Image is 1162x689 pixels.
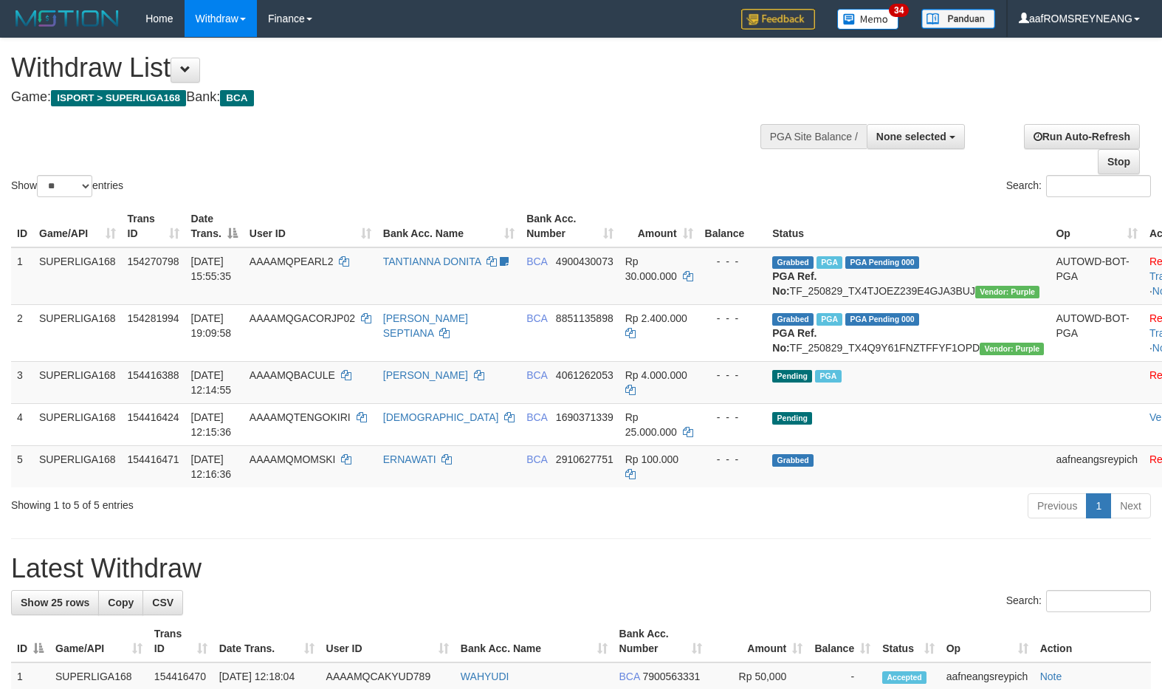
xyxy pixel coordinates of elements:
[11,175,123,197] label: Show entries
[1050,445,1144,487] td: aafneangsreypich
[244,205,377,247] th: User ID: activate to sort column ascending
[377,205,520,247] th: Bank Acc. Name: activate to sort column ascending
[250,369,335,381] span: AAAAMQBACULE
[708,620,808,662] th: Amount: activate to sort column ascending
[817,313,842,326] span: Marked by aafnonsreyleab
[772,313,814,326] span: Grabbed
[867,124,965,149] button: None selected
[766,247,1050,305] td: TF_250829_TX4TJOEZ239E4GJA3BUJ
[383,453,436,465] a: ERNAWATI
[250,312,355,324] span: AAAAMQGACORJP02
[461,671,509,682] a: WAHYUDI
[876,620,941,662] th: Status: activate to sort column ascending
[11,53,760,83] h1: Withdraw List
[642,671,700,682] span: Copy 7900563331 to clipboard
[921,9,995,29] img: panduan.png
[817,256,842,269] span: Marked by aafmaleo
[148,620,213,662] th: Trans ID: activate to sort column ascending
[772,412,812,425] span: Pending
[556,411,613,423] span: Copy 1690371339 to clipboard
[613,620,708,662] th: Bank Acc. Number: activate to sort column ascending
[1040,671,1062,682] a: Note
[383,411,499,423] a: [DEMOGRAPHIC_DATA]
[455,620,613,662] th: Bank Acc. Name: activate to sort column ascending
[11,304,33,361] td: 2
[625,453,678,465] span: Rp 100.000
[108,597,134,609] span: Copy
[808,620,876,662] th: Balance: activate to sort column ascending
[383,312,468,339] a: [PERSON_NAME] SEPTIANA
[705,368,761,383] div: - - -
[625,411,677,438] span: Rp 25.000.000
[33,403,122,445] td: SUPERLIGA168
[772,370,812,383] span: Pending
[882,671,926,684] span: Accepted
[556,453,613,465] span: Copy 2910627751 to clipboard
[191,312,232,339] span: [DATE] 19:09:58
[33,205,122,247] th: Game/API: activate to sort column ascending
[49,620,148,662] th: Game/API: activate to sort column ascending
[619,205,699,247] th: Amount: activate to sort column ascending
[11,361,33,403] td: 3
[122,205,185,247] th: Trans ID: activate to sort column ascending
[128,411,179,423] span: 154416424
[383,256,481,267] a: TANTIANNA DONITA
[11,247,33,305] td: 1
[37,175,92,197] select: Showentries
[21,597,89,609] span: Show 25 rows
[213,620,320,662] th: Date Trans.: activate to sort column ascending
[705,452,761,467] div: - - -
[51,90,186,106] span: ISPORT > SUPERLIGA168
[1024,124,1140,149] a: Run Auto-Refresh
[1006,590,1151,612] label: Search:
[556,369,613,381] span: Copy 4061262053 to clipboard
[250,453,336,465] span: AAAAMQMOMSKI
[128,453,179,465] span: 154416471
[619,671,640,682] span: BCA
[526,369,547,381] span: BCA
[1050,247,1144,305] td: AUTOWD-BOT-PGA
[837,9,899,30] img: Button%20Memo.svg
[33,304,122,361] td: SUPERLIGA168
[520,205,619,247] th: Bank Acc. Number: activate to sort column ascending
[11,445,33,487] td: 5
[1046,175,1151,197] input: Search:
[11,620,49,662] th: ID: activate to sort column descending
[320,620,455,662] th: User ID: activate to sort column ascending
[625,369,687,381] span: Rp 4.000.000
[250,411,351,423] span: AAAAMQTENGOKIRI
[11,554,1151,583] h1: Latest Withdraw
[191,256,232,282] span: [DATE] 15:55:35
[185,205,244,247] th: Date Trans.: activate to sort column descending
[876,131,946,143] span: None selected
[699,205,767,247] th: Balance
[142,590,183,615] a: CSV
[556,312,613,324] span: Copy 8851135898 to clipboard
[766,205,1050,247] th: Status
[975,286,1039,298] span: Vendor URL: https://trx4.1velocity.biz
[11,403,33,445] td: 4
[11,590,99,615] a: Show 25 rows
[1050,205,1144,247] th: Op: activate to sort column ascending
[152,597,173,609] span: CSV
[741,9,815,30] img: Feedback.jpg
[845,313,919,326] span: PGA Pending
[845,256,919,269] span: PGA Pending
[760,124,867,149] div: PGA Site Balance /
[889,4,909,17] span: 34
[705,410,761,425] div: - - -
[1028,493,1087,518] a: Previous
[1034,620,1151,662] th: Action
[625,312,687,324] span: Rp 2.400.000
[772,327,817,354] b: PGA Ref. No:
[815,370,841,383] span: Marked by aafsoycanthlai
[11,7,123,30] img: MOTION_logo.png
[705,311,761,326] div: - - -
[526,312,547,324] span: BCA
[191,453,232,480] span: [DATE] 12:16:36
[191,411,232,438] span: [DATE] 12:15:36
[33,361,122,403] td: SUPERLIGA168
[526,453,547,465] span: BCA
[11,492,473,513] div: Showing 1 to 5 of 5 entries
[1110,493,1151,518] a: Next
